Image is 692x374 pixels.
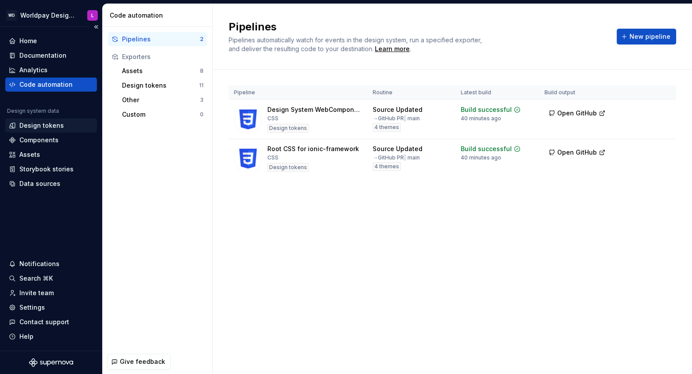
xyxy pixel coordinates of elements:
[404,115,406,122] span: |
[118,64,207,78] button: Assets8
[267,115,278,122] div: CSS
[108,32,207,46] button: Pipelines2
[122,67,200,75] div: Assets
[5,286,97,300] a: Invite team
[110,11,209,20] div: Code automation
[7,107,59,115] div: Design system data
[19,150,40,159] div: Assets
[19,303,45,312] div: Settings
[267,144,359,153] div: Root CSS for ionic-framework
[617,29,676,44] button: New pipeline
[544,105,610,121] button: Open GitHub
[20,11,77,20] div: Worldpay Design System
[19,165,74,174] div: Storybook stories
[19,332,33,341] div: Help
[373,154,420,161] div: → GitHub PR main
[367,85,455,100] th: Routine
[539,85,616,100] th: Build output
[118,78,207,93] button: Design tokens11
[267,124,309,133] div: Design tokens
[373,144,422,153] div: Source Updated
[118,107,207,122] button: Custom0
[461,144,512,153] div: Build successful
[122,52,204,61] div: Exporters
[229,85,367,100] th: Pipeline
[629,32,670,41] span: New pipeline
[122,81,199,90] div: Design tokens
[19,179,60,188] div: Data sources
[200,36,204,43] div: 2
[19,318,69,326] div: Contact support
[90,21,102,33] button: Collapse sidebar
[200,67,204,74] div: 8
[267,105,362,114] div: Design System WebComponent Core
[122,110,200,119] div: Custom
[544,144,610,160] button: Open GitHub
[19,136,59,144] div: Components
[107,354,171,370] button: Give feedback
[374,124,399,131] span: 4 themes
[5,133,97,147] a: Components
[267,163,309,172] div: Design tokens
[5,148,97,162] a: Assets
[19,37,37,45] div: Home
[374,163,399,170] span: 4 themes
[5,63,97,77] a: Analytics
[19,289,54,297] div: Invite team
[461,105,512,114] div: Build successful
[19,80,73,89] div: Code automation
[5,330,97,344] button: Help
[19,51,67,60] div: Documentation
[373,105,422,114] div: Source Updated
[118,93,207,107] button: Other3
[29,358,73,367] svg: Supernova Logo
[6,10,17,21] div: WD
[557,109,597,118] span: Open GitHub
[2,6,100,25] button: WDWorldpay Design SystemL
[200,96,204,104] div: 3
[5,271,97,285] button: Search ⌘K
[374,46,411,52] span: .
[5,118,97,133] a: Design tokens
[267,154,278,161] div: CSS
[200,111,204,118] div: 0
[122,96,200,104] div: Other
[19,274,53,283] div: Search ⌘K
[375,44,410,53] a: Learn more
[544,111,610,118] a: Open GitHub
[19,121,64,130] div: Design tokens
[5,48,97,63] a: Documentation
[5,162,97,176] a: Storybook stories
[404,154,406,161] span: |
[5,78,97,92] a: Code automation
[229,36,484,52] span: Pipelines automatically watch for events in the design system, run a specified exporter, and deli...
[19,66,48,74] div: Analytics
[229,20,606,34] h2: Pipelines
[557,148,597,157] span: Open GitHub
[5,34,97,48] a: Home
[5,257,97,271] button: Notifications
[120,357,165,366] span: Give feedback
[91,12,94,19] div: L
[455,85,539,100] th: Latest build
[461,154,501,161] div: 40 minutes ago
[461,115,501,122] div: 40 minutes ago
[544,150,610,157] a: Open GitHub
[373,115,420,122] div: → GitHub PR main
[5,177,97,191] a: Data sources
[5,315,97,329] button: Contact support
[122,35,200,44] div: Pipelines
[5,300,97,315] a: Settings
[19,259,59,268] div: Notifications
[199,82,204,89] div: 11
